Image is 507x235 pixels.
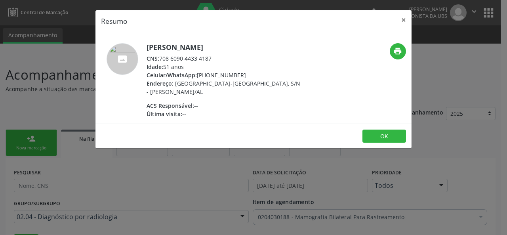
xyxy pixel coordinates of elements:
[396,10,412,30] button: Close
[147,71,197,79] span: Celular/WhatsApp:
[390,43,406,59] button: print
[147,63,163,71] span: Idade:
[147,80,173,87] span: Endereço:
[147,54,301,63] div: 708 6090 4433 4187
[147,55,159,62] span: CNS:
[393,47,402,55] i: print
[147,43,301,52] h5: [PERSON_NAME]
[147,110,182,118] span: Última visita:
[107,43,138,75] img: accompaniment
[147,71,301,79] div: [PHONE_NUMBER]
[147,80,300,96] span: [GEOGRAPHIC_DATA]-[GEOGRAPHIC_DATA], S/N - [PERSON_NAME]/AL
[147,110,301,118] div: --
[147,101,301,110] div: --
[147,63,301,71] div: 51 anos
[147,102,194,109] span: ACS Responsável:
[362,130,406,143] button: OK
[101,16,128,26] h5: Resumo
